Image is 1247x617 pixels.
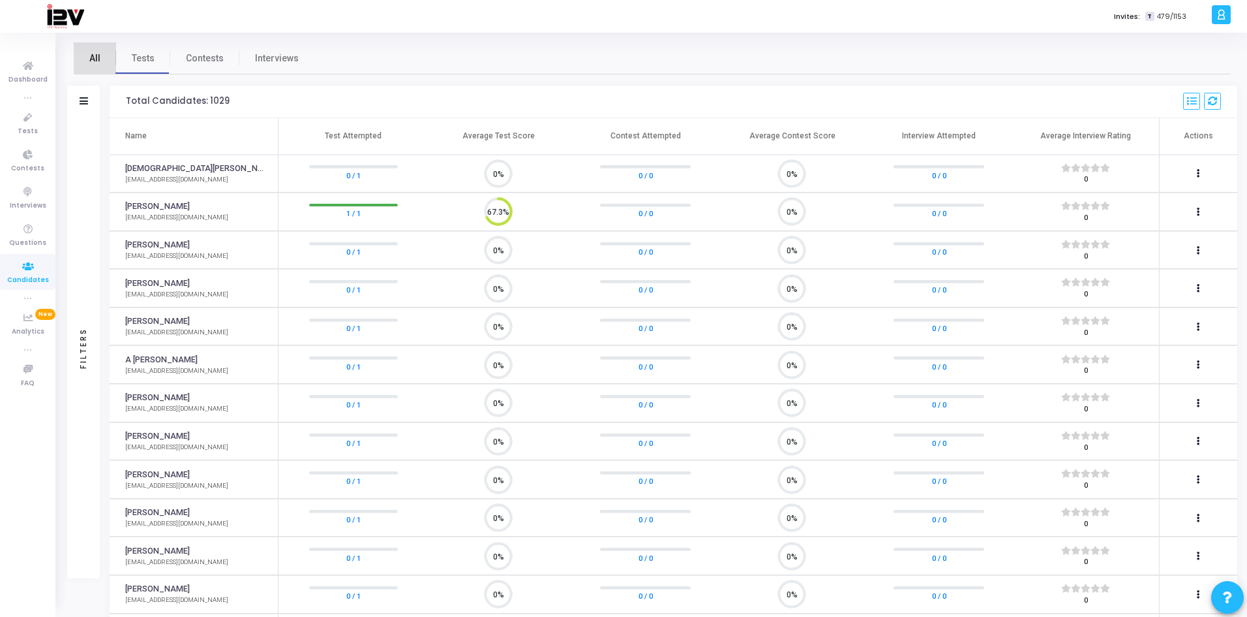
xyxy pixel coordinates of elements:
[10,200,46,212] span: Interviews
[125,430,190,443] a: [PERSON_NAME]
[639,475,653,488] a: 0 / 0
[346,207,361,220] a: 1 / 1
[125,163,265,175] a: [DEMOGRAPHIC_DATA][PERSON_NAME]
[278,118,425,155] th: Test Attempted
[125,328,228,338] div: [EMAIL_ADDRESS][DOMAIN_NAME]
[125,130,147,142] div: Name
[932,283,946,296] a: 0 / 0
[346,360,361,373] a: 0 / 1
[132,52,155,65] span: Tests
[932,360,946,373] a: 0 / 0
[1061,213,1110,224] div: 0
[35,309,55,320] span: New
[1061,328,1110,339] div: 0
[125,507,190,519] a: [PERSON_NAME]
[1061,519,1110,530] div: 0
[639,360,653,373] a: 0 / 0
[932,207,946,220] a: 0 / 0
[125,519,228,529] div: [EMAIL_ADDRESS][DOMAIN_NAME]
[639,283,653,296] a: 0 / 0
[932,437,946,450] a: 0 / 0
[89,52,100,65] span: All
[12,326,44,338] span: Analytics
[639,437,653,450] a: 0 / 0
[1061,366,1110,377] div: 0
[346,437,361,450] a: 0 / 1
[1157,11,1186,22] span: 479/1153
[932,168,946,182] a: 0 / 0
[639,513,653,526] a: 0 / 0
[1061,595,1110,607] div: 0
[125,277,190,290] a: [PERSON_NAME]
[125,251,228,261] div: [EMAIL_ADDRESS][DOMAIN_NAME]
[78,276,89,420] div: Filters
[639,245,653,259] a: 0 / 0
[126,96,230,106] div: Total Candidates: 1029
[346,551,361,564] a: 0 / 1
[1061,481,1110,492] div: 0
[1061,557,1110,568] div: 0
[346,398,361,411] a: 0 / 1
[125,481,228,491] div: [EMAIL_ADDRESS][DOMAIN_NAME]
[125,545,190,558] a: [PERSON_NAME]
[8,74,48,86] span: Dashboard
[125,404,228,414] div: [EMAIL_ADDRESS][DOMAIN_NAME]
[7,275,49,286] span: Candidates
[125,315,190,328] a: [PERSON_NAME]
[125,583,190,595] a: [PERSON_NAME]
[346,245,361,259] a: 0 / 1
[1012,118,1159,155] th: Average Interview Rating
[639,590,653,603] a: 0 / 0
[125,200,190,213] a: [PERSON_NAME]
[346,475,361,488] a: 0 / 1
[18,126,38,137] span: Tests
[346,168,361,182] a: 0 / 1
[125,175,265,185] div: [EMAIL_ADDRESS][DOMAIN_NAME]
[125,392,190,404] a: [PERSON_NAME]
[1061,174,1110,185] div: 0
[932,590,946,603] a: 0 / 0
[1061,404,1110,415] div: 0
[125,239,190,251] a: [PERSON_NAME]
[46,3,84,29] img: logo
[1061,443,1110,454] div: 0
[125,366,228,376] div: [EMAIL_ADDRESS][DOMAIN_NAME]
[125,558,228,567] div: [EMAIL_ADDRESS][DOMAIN_NAME]
[125,469,190,481] a: [PERSON_NAME]
[125,354,198,366] a: A [PERSON_NAME]
[346,322,361,335] a: 0 / 1
[639,551,653,564] a: 0 / 0
[125,595,228,605] div: [EMAIL_ADDRESS][DOMAIN_NAME]
[125,290,228,300] div: [EMAIL_ADDRESS][DOMAIN_NAME]
[932,475,946,488] a: 0 / 0
[639,168,653,182] a: 0 / 0
[1061,289,1110,300] div: 0
[125,443,228,452] div: [EMAIL_ADDRESS][DOMAIN_NAME]
[255,52,299,65] span: Interviews
[932,551,946,564] a: 0 / 0
[425,118,572,155] th: Average Test Score
[1159,118,1237,155] th: Actions
[9,238,46,249] span: Questions
[1061,251,1110,262] div: 0
[1114,11,1140,22] label: Invites:
[865,118,1012,155] th: Interview Attempted
[932,513,946,526] a: 0 / 0
[186,52,224,65] span: Contests
[346,513,361,526] a: 0 / 1
[932,398,946,411] a: 0 / 0
[639,207,653,220] a: 0 / 0
[125,213,228,223] div: [EMAIL_ADDRESS][DOMAIN_NAME]
[639,398,653,411] a: 0 / 0
[932,322,946,335] a: 0 / 0
[639,322,653,335] a: 0 / 0
[11,163,44,174] span: Contests
[719,118,865,155] th: Average Contest Score
[346,283,361,296] a: 0 / 1
[346,590,361,603] a: 0 / 1
[1145,12,1154,22] span: T
[21,378,35,389] span: FAQ
[572,118,719,155] th: Contest Attempted
[932,245,946,259] a: 0 / 0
